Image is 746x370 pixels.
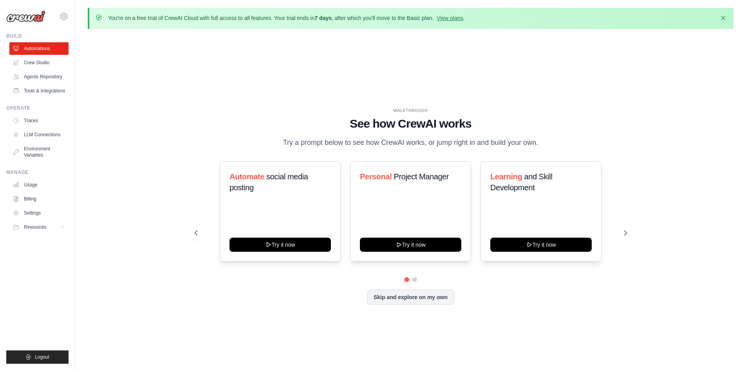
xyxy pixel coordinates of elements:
[24,224,46,230] span: Resources
[360,172,392,181] span: Personal
[9,179,69,191] a: Usage
[367,290,454,305] button: Skip and explore on my own
[314,15,332,21] strong: 7 days
[360,238,461,252] button: Try it now
[9,221,69,233] button: Resources
[6,33,69,39] div: Build
[229,172,308,192] span: social media posting
[6,11,45,22] img: Logo
[490,172,552,192] span: and Skill Development
[9,207,69,219] a: Settings
[35,354,49,360] span: Logout
[9,143,69,161] a: Environment Variables
[490,172,522,181] span: Learning
[9,70,69,83] a: Agents Repository
[6,169,69,175] div: Manage
[195,117,627,131] h1: See how CrewAI works
[707,332,746,370] iframe: Chat Widget
[9,193,69,205] a: Billing
[9,56,69,69] a: Crew Studio
[229,238,331,252] button: Try it now
[229,172,264,181] span: Automate
[6,350,69,364] button: Logout
[6,105,69,111] div: Operate
[9,85,69,97] a: Tools & Integrations
[108,14,465,22] p: You're on a free trial of CrewAI Cloud with full access to all features. Your trial ends in , aft...
[9,128,69,141] a: LLM Connections
[394,172,449,181] span: Project Manager
[490,238,592,252] button: Try it now
[437,15,463,21] a: View plans
[279,137,542,148] p: Try a prompt below to see how CrewAI works, or jump right in and build your own.
[195,108,627,114] div: WALKTHROUGH
[9,114,69,127] a: Traces
[9,42,69,55] a: Automations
